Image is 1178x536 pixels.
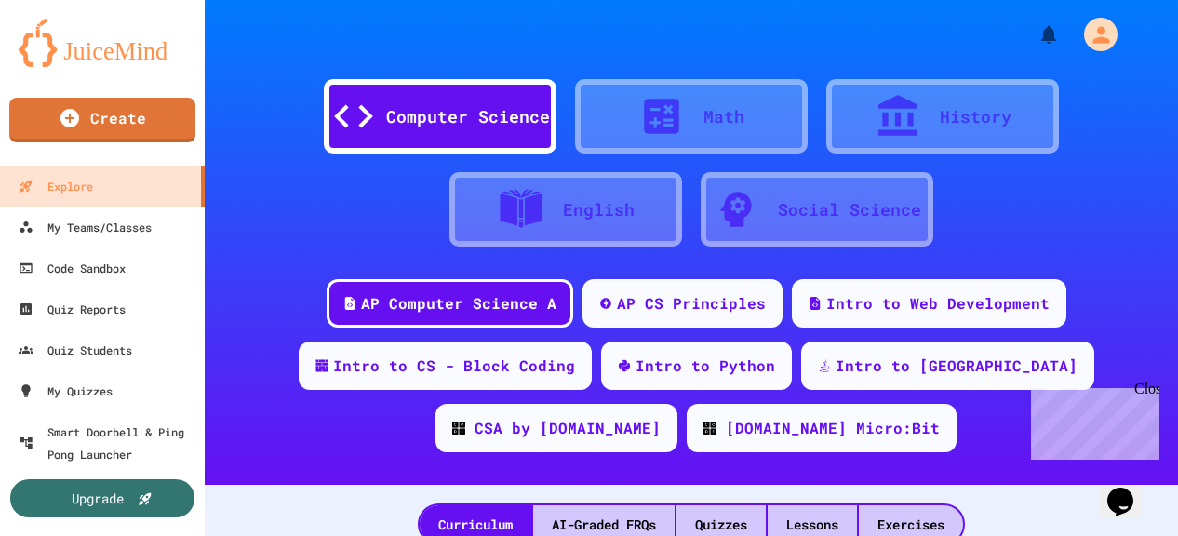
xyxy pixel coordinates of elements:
[475,417,661,439] div: CSA by [DOMAIN_NAME]
[703,422,716,435] img: CODE_logo_RGB.png
[1024,381,1159,460] iframe: chat widget
[7,7,128,118] div: Chat with us now!Close
[726,417,940,439] div: [DOMAIN_NAME] Micro:Bit
[19,19,186,67] img: logo-orange.svg
[940,104,1011,129] div: History
[72,489,124,508] div: Upgrade
[19,216,152,238] div: My Teams/Classes
[617,292,766,315] div: AP CS Principles
[1064,13,1122,56] div: My Account
[19,257,126,279] div: Code Sandbox
[826,292,1050,315] div: Intro to Web Development
[563,197,635,222] div: English
[19,339,132,361] div: Quiz Students
[361,292,556,315] div: AP Computer Science A
[19,421,197,465] div: Smart Doorbell & Ping Pong Launcher
[452,422,465,435] img: CODE_logo_RGB.png
[1100,462,1159,517] iframe: chat widget
[636,355,775,377] div: Intro to Python
[386,104,550,129] div: Computer Science
[19,380,113,402] div: My Quizzes
[333,355,575,377] div: Intro to CS - Block Coding
[9,98,195,142] a: Create
[778,197,921,222] div: Social Science
[836,355,1078,377] div: Intro to [GEOGRAPHIC_DATA]
[703,104,744,129] div: Math
[1003,19,1064,50] div: My Notifications
[19,298,126,320] div: Quiz Reports
[19,175,93,197] div: Explore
